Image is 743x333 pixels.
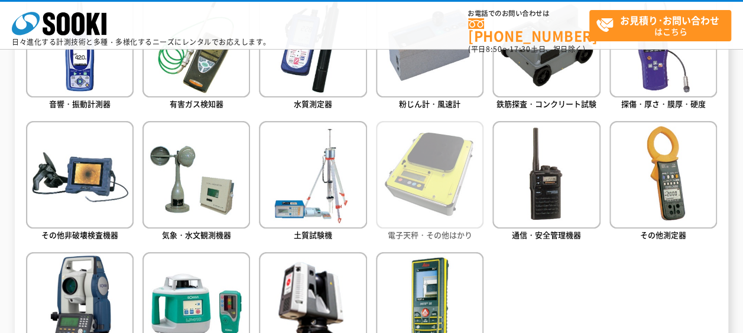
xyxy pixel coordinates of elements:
img: 電子天秤・その他はかり [376,121,484,228]
span: 水質測定器 [294,98,332,109]
span: (平日 ～ 土日、祝日除く) [468,44,585,54]
span: 有害ガス検知器 [170,98,223,109]
a: その他測定器 [609,121,717,243]
span: その他測定器 [640,229,686,240]
span: 通信・安全管理機器 [512,229,581,240]
img: 通信・安全管理機器 [492,121,600,228]
a: 通信・安全管理機器 [492,121,600,243]
img: その他測定器 [609,121,717,228]
img: 気象・水文観測機器 [142,121,250,228]
a: 電子天秤・その他はかり [376,121,484,243]
img: その他非破壊検査機器 [26,121,134,228]
a: [PHONE_NUMBER] [468,18,589,43]
span: 気象・水文観測機器 [162,229,231,240]
a: 土質試験機 [259,121,366,243]
span: 粉じん計・風速計 [399,98,460,109]
span: 鉄筋探査・コンクリート試験 [497,98,596,109]
span: 17:30 [510,44,531,54]
p: 日々進化する計測技術と多種・多様化するニーズにレンタルでお応えします。 [12,38,271,45]
strong: お見積り･お問い合わせ [620,13,719,27]
img: 土質試験機 [259,121,366,228]
a: お見積り･お問い合わせはこちら [589,10,731,41]
span: 土質試験機 [294,229,332,240]
span: 探傷・厚さ・膜厚・硬度 [621,98,706,109]
a: 気象・水文観測機器 [142,121,250,243]
span: その他非破壊検査機器 [41,229,118,240]
span: 電子天秤・その他はかり [388,229,472,240]
span: 音響・振動計測器 [49,98,111,109]
span: 8:50 [486,44,502,54]
a: その他非破壊検査機器 [26,121,134,243]
span: はこちら [596,11,731,40]
span: お電話でのお問い合わせは [468,10,589,17]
